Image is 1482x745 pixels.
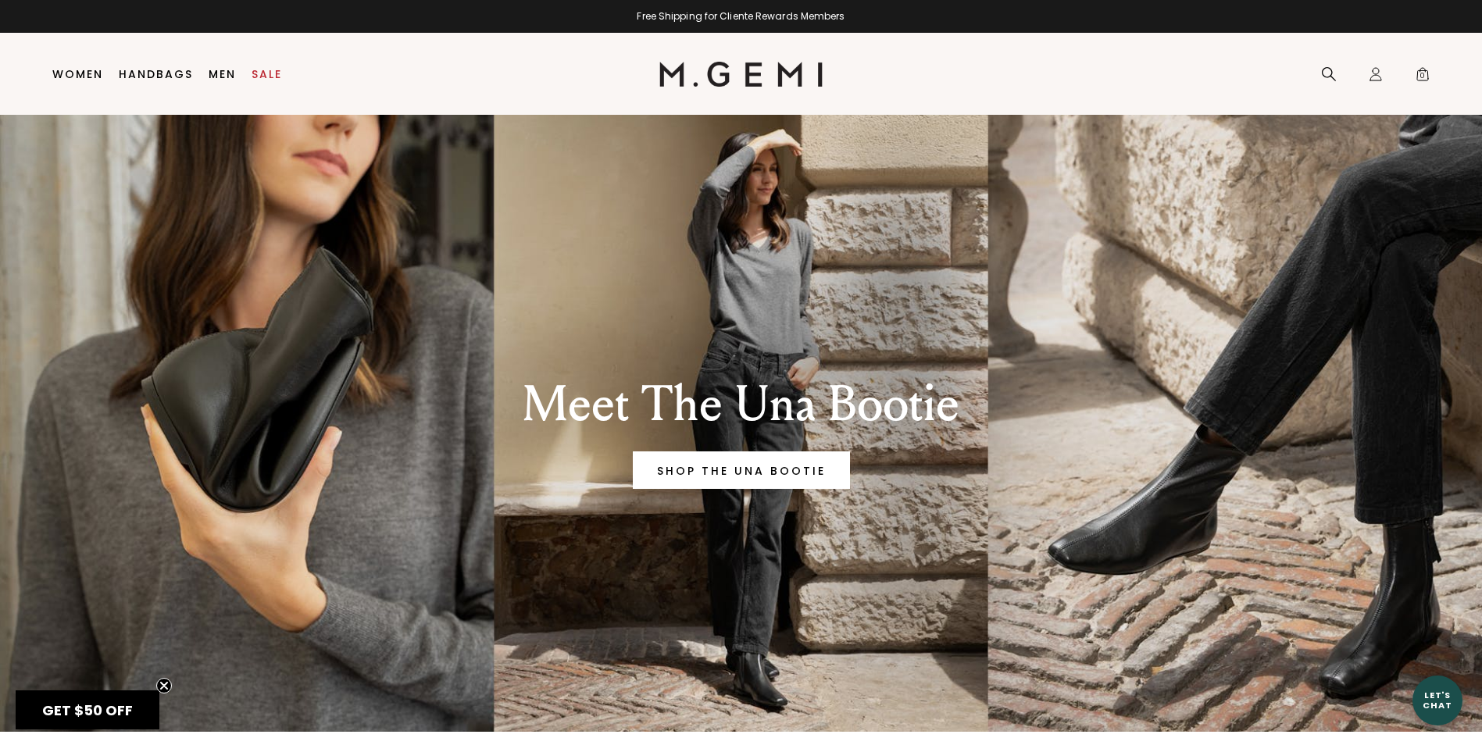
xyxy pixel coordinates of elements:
span: GET $50 OFF [42,700,133,720]
a: Women [52,68,103,80]
div: Let's Chat [1412,690,1462,710]
a: Handbags [119,68,193,80]
button: Close teaser [156,678,172,693]
a: Men [209,68,236,80]
img: M.Gemi [659,62,823,87]
a: Sale [252,68,282,80]
a: Banner primary button [633,451,850,489]
div: Meet The Una Bootie [470,376,1012,433]
div: GET $50 OFFClose teaser [16,690,159,729]
span: 0 [1415,70,1430,85]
